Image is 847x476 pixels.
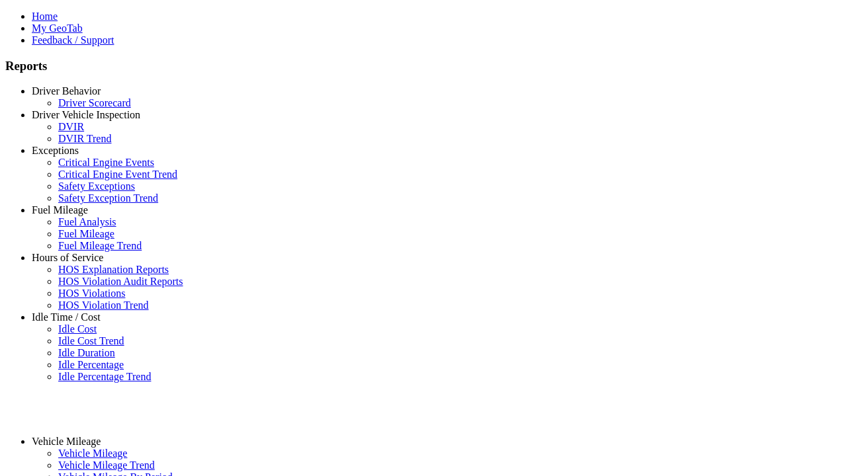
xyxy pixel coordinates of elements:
h3: Reports [5,59,842,73]
a: Idle Duration [58,347,115,358]
a: My GeoTab [32,22,83,34]
a: Fuel Analysis [58,216,116,227]
a: Critical Engine Events [58,157,154,168]
a: Driver Scorecard [58,97,131,108]
a: Vehicle Mileage [58,448,127,459]
a: HOS Explanation Reports [58,264,169,275]
a: Feedback / Support [32,34,114,46]
a: Exceptions [32,145,79,156]
a: Vehicle Mileage [32,436,101,447]
a: DVIR [58,121,84,132]
a: Idle Percentage Trend [58,371,151,382]
a: HOS Violation Trend [58,299,149,311]
a: HOS Violations [58,288,125,299]
a: DVIR Trend [58,133,111,144]
a: Hours of Service [32,252,103,263]
a: Idle Percentage [58,359,124,370]
a: Safety Exceptions [58,180,135,192]
a: Driver Behavior [32,85,101,97]
a: Critical Engine Event Trend [58,169,177,180]
a: Idle Time / Cost [32,311,101,323]
a: Idle Cost Trend [58,335,124,346]
a: Fuel Mileage [32,204,88,216]
a: Fuel Mileage [58,228,114,239]
a: Driver Vehicle Inspection [32,109,140,120]
a: HOS Violation Audit Reports [58,276,183,287]
a: Home [32,11,58,22]
a: Vehicle Mileage Trend [58,459,155,471]
a: Idle Cost [58,323,97,335]
a: Safety Exception Trend [58,192,158,204]
a: Fuel Mileage Trend [58,240,142,251]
